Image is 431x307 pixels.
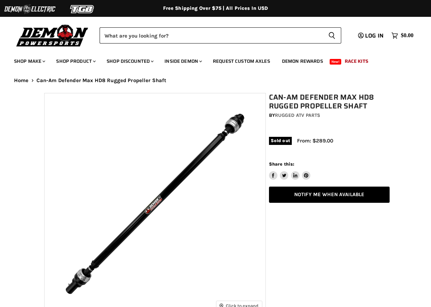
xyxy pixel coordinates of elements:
img: Demon Powersports [14,23,91,48]
input: Search [100,27,323,44]
a: Notify Me When Available [269,187,390,203]
a: Log in [355,33,388,39]
a: Shop Discounted [101,54,158,68]
button: Search [323,27,341,44]
span: $0.00 [401,32,413,39]
a: Home [14,78,29,84]
aside: Share this: [269,161,311,180]
img: Demon Electric Logo 2 [4,2,56,16]
span: From: $289.00 [297,138,333,144]
a: Race Kits [339,54,373,68]
form: Product [100,27,341,44]
a: Shop Product [51,54,100,68]
a: $0.00 [388,31,417,41]
span: Share this: [269,161,294,167]
a: Rugged ATV Parts [275,112,320,118]
h1: Can-Am Defender Max HD8 Rugged Propeller Shaft [269,93,390,111]
a: Request Custom Axles [208,54,275,68]
a: Demon Rewards [277,54,328,68]
a: Inside Demon [159,54,206,68]
img: TGB Logo 2 [56,2,109,16]
span: Can-Am Defender Max HD8 Rugged Propeller Shaft [36,78,167,84]
div: by [269,112,390,119]
span: Sold out [269,137,292,145]
a: Shop Make [9,54,49,68]
span: Log in [365,31,384,40]
ul: Main menu [9,51,412,68]
span: New! [330,59,342,65]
